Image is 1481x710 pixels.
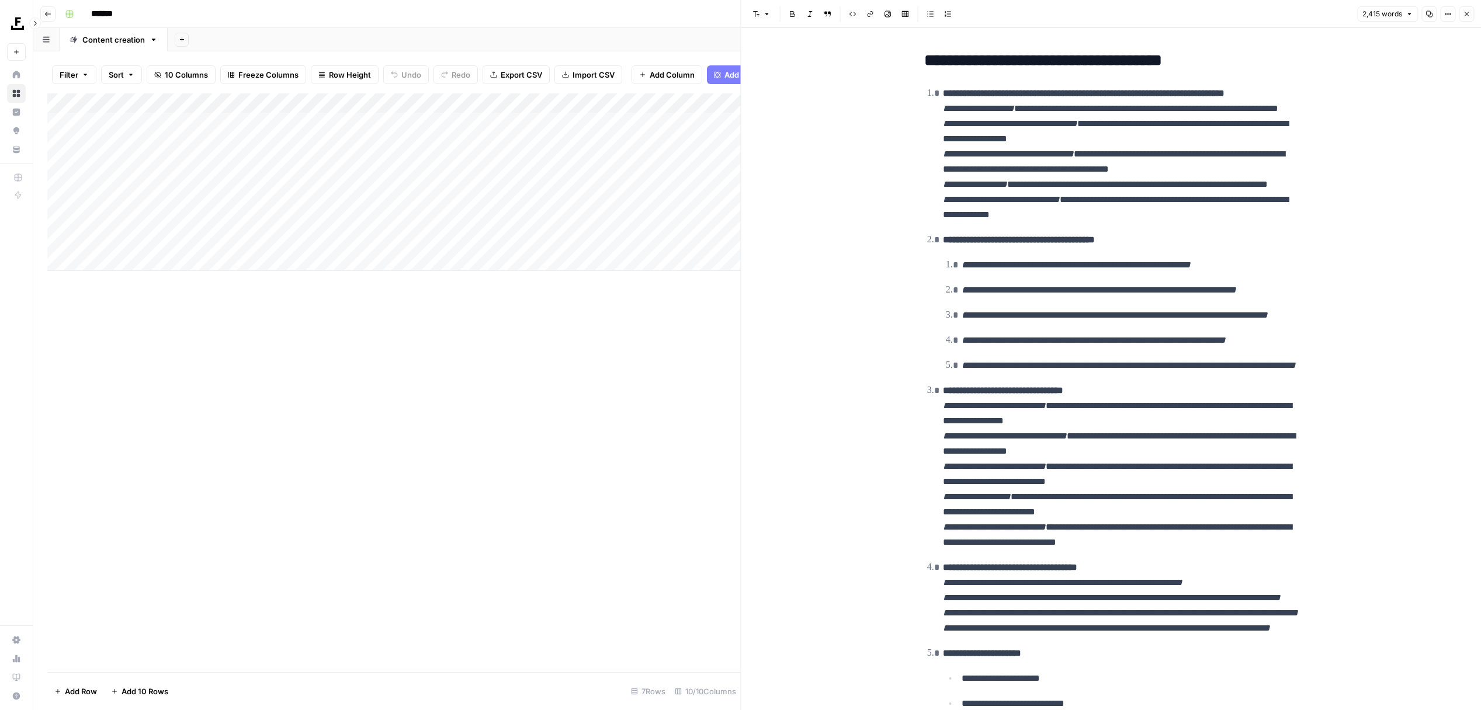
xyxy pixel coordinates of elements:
a: Opportunities [7,121,26,140]
span: Add Row [65,685,97,697]
a: Content creation [60,28,168,51]
div: Content creation [82,34,145,46]
button: Undo [383,65,429,84]
span: Export CSV [501,69,542,81]
button: Sort [101,65,142,84]
a: Learning Hub [7,668,26,687]
a: Settings [7,631,26,649]
span: 10 Columns [165,69,208,81]
button: Add Row [47,682,104,701]
span: Add 10 Rows [122,685,168,697]
a: Insights [7,103,26,121]
button: Add 10 Rows [104,682,175,701]
button: Help + Support [7,687,26,705]
button: Import CSV [554,65,622,84]
span: Add Power Agent [724,69,788,81]
span: Sort [109,69,124,81]
button: Add Column [632,65,702,84]
button: 10 Columns [147,65,216,84]
span: Redo [452,69,470,81]
button: Row Height [311,65,379,84]
button: Redo [433,65,478,84]
button: 2,415 words [1357,6,1418,22]
button: Filter [52,65,96,84]
span: Undo [401,69,421,81]
img: Foundation Inc. Logo [7,13,28,34]
button: Export CSV [483,65,550,84]
a: Home [7,65,26,84]
span: Freeze Columns [238,69,299,81]
span: 2,415 words [1362,9,1402,19]
button: Freeze Columns [220,65,306,84]
div: 7 Rows [626,682,670,701]
span: Filter [60,69,78,81]
span: Add Column [650,69,695,81]
a: Usage [7,649,26,668]
a: Browse [7,84,26,103]
button: Workspace: Foundation Inc. [7,9,26,39]
div: 10/10 Columns [670,682,741,701]
button: Add Power Agent [707,65,806,84]
a: Your Data [7,140,26,159]
span: Row Height [329,69,371,81]
span: Import CSV [573,69,615,81]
